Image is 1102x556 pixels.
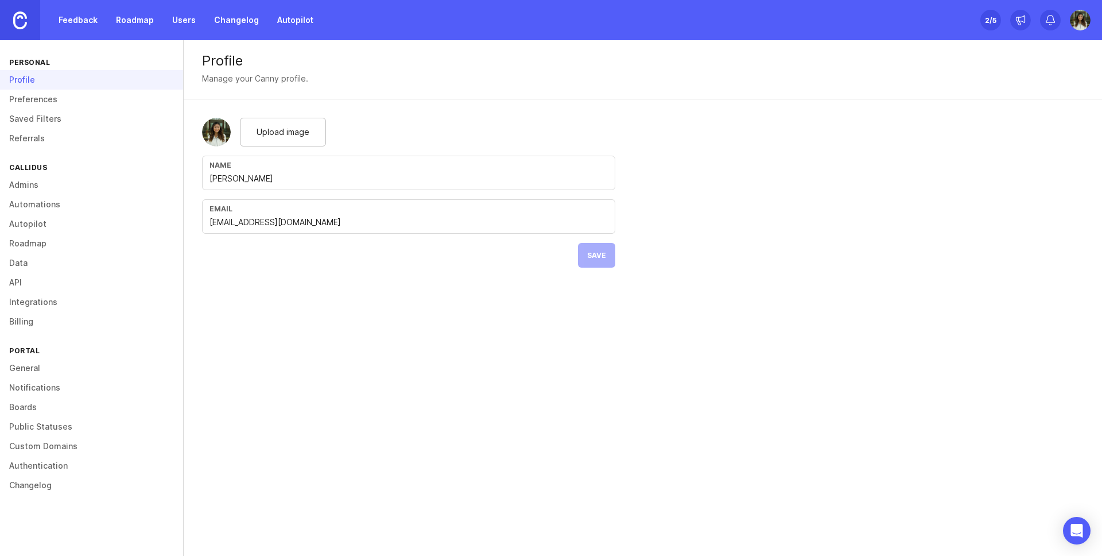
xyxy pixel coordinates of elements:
[202,72,308,85] div: Manage your Canny profile.
[165,10,203,30] a: Users
[13,11,27,29] img: Canny Home
[207,10,266,30] a: Changelog
[52,10,104,30] a: Feedback
[109,10,161,30] a: Roadmap
[202,54,1084,68] div: Profile
[202,118,231,146] img: Sarina Zohdi
[209,161,608,169] div: Name
[270,10,320,30] a: Autopilot
[980,10,1001,30] button: 2/5
[985,12,996,28] div: 2 /5
[1063,517,1091,545] div: Open Intercom Messenger
[209,204,608,213] div: Email
[1070,10,1091,30] img: Sarina Zohdi
[257,126,309,138] span: Upload image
